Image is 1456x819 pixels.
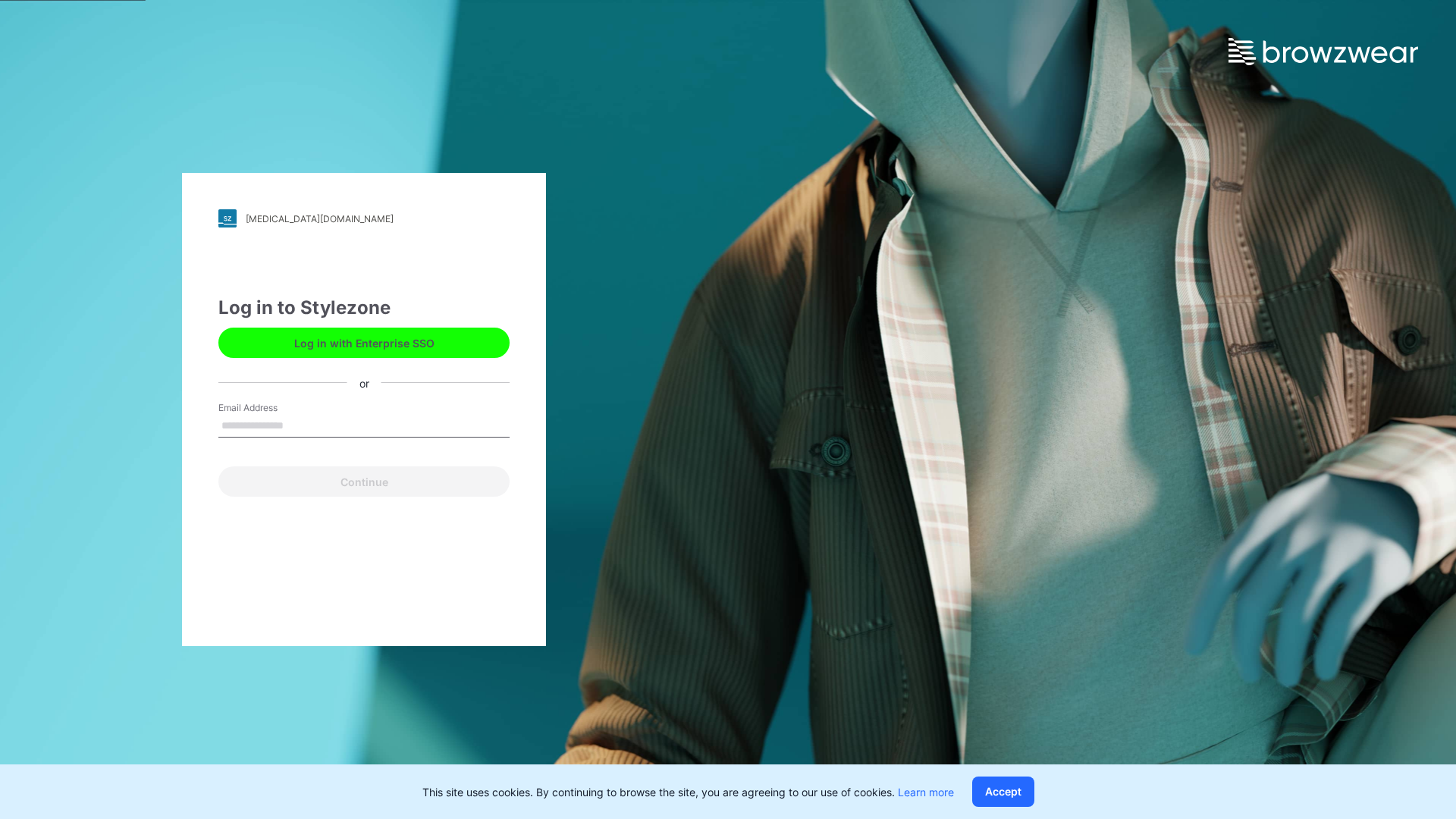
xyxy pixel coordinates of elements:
[1228,38,1418,65] img: browzwear-logo.e42bd6dac1945053ebaf764b6aa21510.svg
[218,209,510,227] a: [MEDICAL_DATA][DOMAIN_NAME]
[422,784,954,800] p: This site uses cookies. By continuing to browse the site, you are agreeing to our use of cookies.
[218,294,510,322] div: Log in to Stylezone
[972,777,1034,807] button: Accept
[898,786,954,799] a: Learn more
[218,209,237,227] img: stylezone-logo.562084cfcfab977791bfbf7441f1a819.svg
[347,375,381,391] div: or
[218,401,325,415] label: Email Address
[246,213,394,224] div: [MEDICAL_DATA][DOMAIN_NAME]
[218,328,510,358] button: Log in with Enterprise SSO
